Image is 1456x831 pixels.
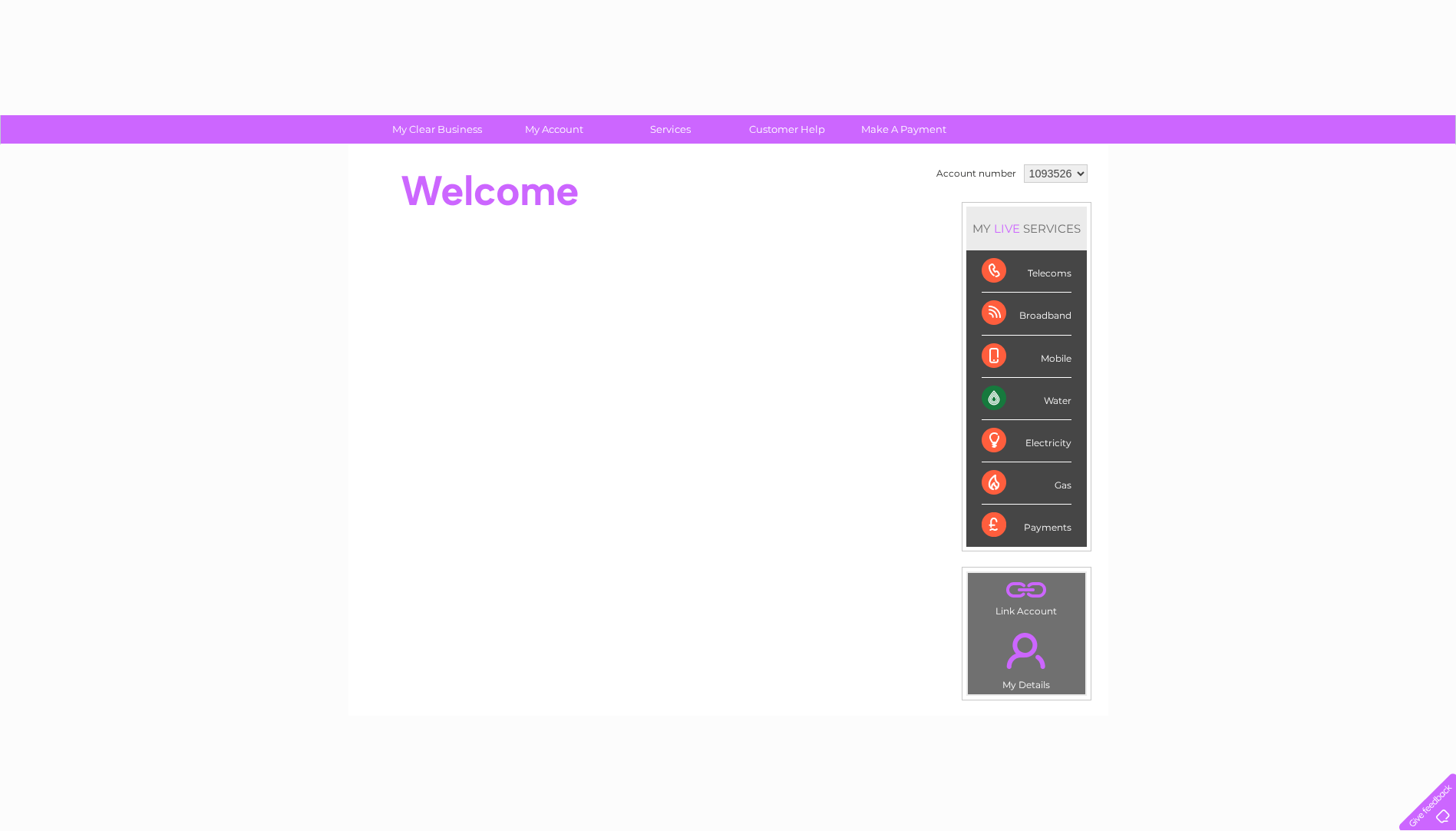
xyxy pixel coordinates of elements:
[607,115,734,144] a: Services
[982,250,1071,293] div: Telecoms
[724,115,850,144] a: Customer Help
[374,115,500,144] a: My Clear Business
[966,207,1087,250] div: MY SERVICES
[982,378,1071,420] div: Water
[991,221,1023,236] div: LIVE
[982,420,1071,462] div: Electricity
[967,572,1086,621] td: Link Account
[972,577,1081,604] a: .
[982,505,1071,546] div: Payments
[982,462,1071,505] div: Gas
[982,336,1071,378] div: Mobile
[840,115,967,144] a: Make A Payment
[982,293,1071,335] div: Broadband
[490,115,617,144] a: My Account
[972,624,1081,677] a: .
[933,161,1020,187] td: Account number
[967,620,1086,695] td: My Details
